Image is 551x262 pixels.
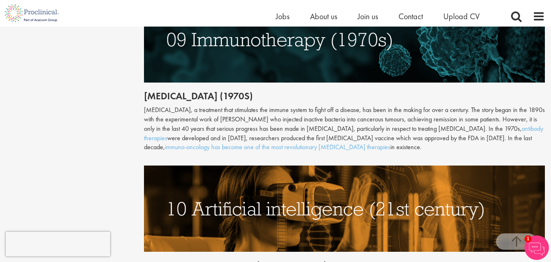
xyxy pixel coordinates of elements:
[524,235,531,242] span: 1
[524,235,549,260] img: Chatbot
[144,166,545,252] img: Artificial Intelligence (21st century)
[6,232,110,256] iframe: reCAPTCHA
[443,11,480,22] a: Upload CV
[165,143,390,151] a: immuno-oncology has become one of the most revolutionary [MEDICAL_DATA] therapies
[276,11,290,22] a: Jobs
[398,11,423,22] a: Contact
[358,11,378,22] a: Join us
[144,124,543,142] a: antibody therapies
[144,105,545,152] div: [MEDICAL_DATA], a treatment that stimulates the immune system to fight off a disease, has been in...
[310,11,337,22] a: About us
[144,91,545,101] h2: [MEDICAL_DATA] (1970s)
